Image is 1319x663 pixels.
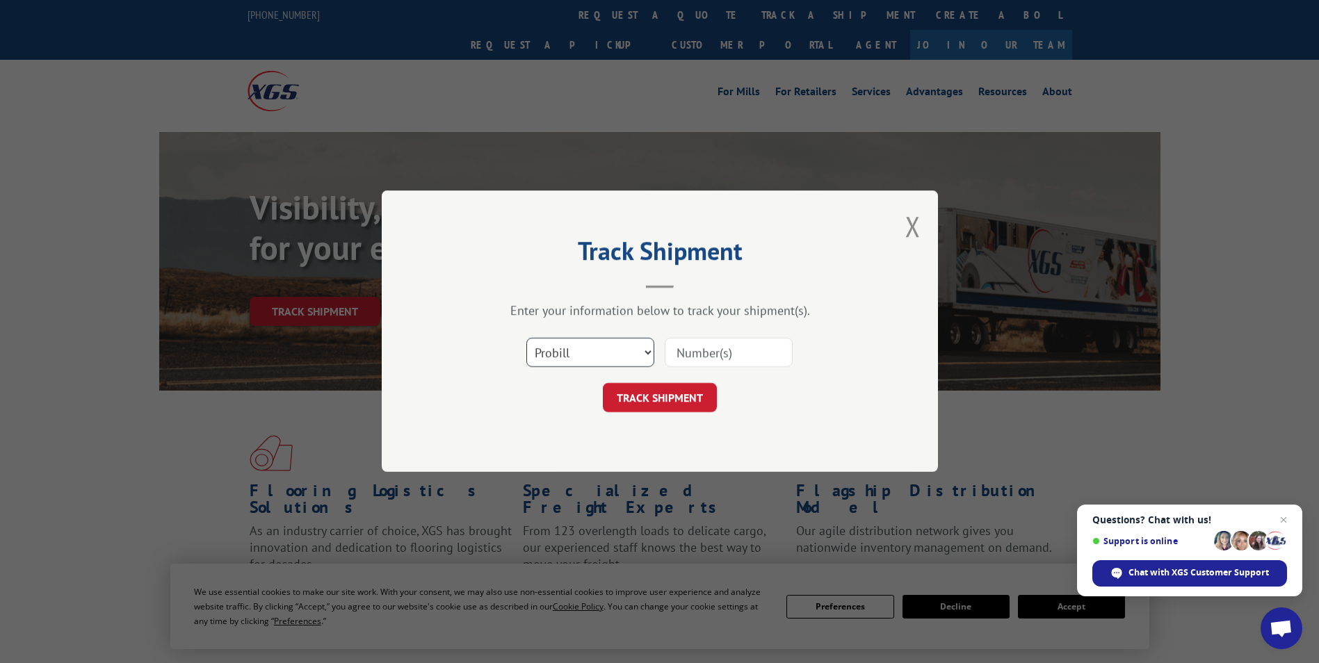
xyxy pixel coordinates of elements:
[1092,560,1287,587] span: Chat with XGS Customer Support
[1128,566,1269,579] span: Chat with XGS Customer Support
[603,384,717,413] button: TRACK SHIPMENT
[905,208,921,245] button: Close modal
[1092,536,1209,546] span: Support is online
[451,303,868,319] div: Enter your information below to track your shipment(s).
[451,241,868,268] h2: Track Shipment
[665,338,793,368] input: Number(s)
[1092,514,1287,525] span: Questions? Chat with us!
[1261,607,1302,649] a: Open chat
